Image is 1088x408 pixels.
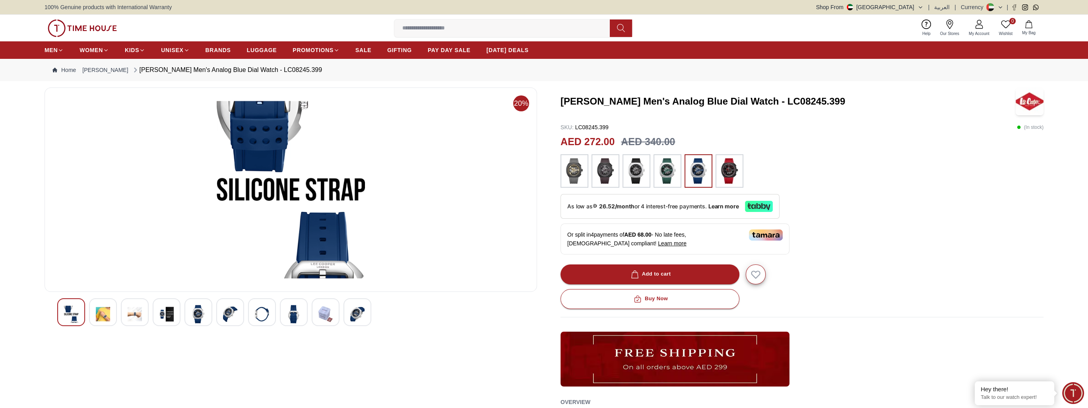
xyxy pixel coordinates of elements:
button: Buy Now [560,289,739,309]
img: Lee Cooper Men's Analog Gold Dial Watch - LC08245.016 [191,305,206,323]
span: Wishlist [996,31,1016,37]
p: LC08245.399 [560,123,609,131]
img: ... [564,158,584,184]
p: Talk to our watch expert! [981,394,1048,401]
a: LUGGAGE [247,43,277,57]
h2: Overview [560,396,590,408]
a: PAY DAY SALE [428,43,471,57]
span: 0 [1009,18,1016,24]
a: [PERSON_NAME] [82,66,128,74]
img: Lee Cooper Men's Analog Gold Dial Watch - LC08245.016 [318,305,333,323]
a: GIFTING [387,43,412,57]
img: ... [626,158,646,184]
span: 100% Genuine products with International Warranty [45,3,172,11]
span: GIFTING [387,46,412,54]
span: LUGGAGE [247,46,277,54]
span: | [1007,3,1008,11]
a: SALE [355,43,371,57]
nav: Breadcrumb [45,59,1043,81]
button: العربية [934,3,950,11]
span: My Bag [1019,30,1039,36]
img: ... [657,158,677,184]
img: ... [595,158,615,184]
span: [DATE] DEALS [487,46,529,54]
div: Currency [961,3,987,11]
span: | [954,3,956,11]
span: SALE [355,46,371,54]
h3: [PERSON_NAME] Men's Analog Blue Dial Watch - LC08245.399 [560,95,1003,108]
button: Add to cart [560,264,739,284]
img: Lee Cooper Men's Analog Gold Dial Watch - LC08245.016 [128,305,142,323]
span: BRANDS [206,46,231,54]
img: Lee Cooper Men's Analog Gold Dial Watch - LC08245.016 [223,305,237,323]
img: Lee Cooper Men's Analog Gold Dial Watch - LC08245.016 [287,305,301,323]
a: UNISEX [161,43,189,57]
span: UNISEX [161,46,183,54]
a: 0Wishlist [994,18,1017,38]
img: Lee Cooper Men's Analog Gold Dial Watch - LC08245.016 [64,305,78,323]
button: Shop From[GEOGRAPHIC_DATA] [816,3,923,11]
img: Lee Cooper Men's Analog Gold Dial Watch - LC08245.016 [255,305,269,323]
img: Tamara [749,229,783,241]
span: MEN [45,46,58,54]
img: United Arab Emirates [847,4,853,10]
img: ... [560,332,789,387]
span: SKU : [560,124,574,130]
div: Chat Widget [1062,382,1084,404]
a: Instagram [1022,4,1028,10]
a: Help [917,18,935,38]
img: Lee Cooper Men's Analog Gold Dial Watch - LC08245.016 [350,305,365,323]
img: Lee Cooper Men's Analog Gold Dial Watch - LC08245.016 [96,305,110,323]
span: | [928,3,930,11]
a: Whatsapp [1033,4,1039,10]
span: PROMOTIONS [293,46,334,54]
img: ... [48,19,117,37]
span: Learn more [658,240,687,247]
span: PAY DAY SALE [428,46,471,54]
span: My Account [966,31,993,37]
span: 20% [513,95,529,111]
img: ... [688,158,708,184]
div: Buy Now [632,294,668,303]
span: WOMEN [80,46,103,54]
a: [DATE] DEALS [487,43,529,57]
span: KIDS [125,46,139,54]
div: Hey there! [981,385,1048,393]
img: ... [720,158,739,184]
a: WOMEN [80,43,109,57]
img: Lee Cooper Men's Analog Gold Dial Watch - LC08245.016 [51,94,530,285]
span: Our Stores [937,31,962,37]
a: KIDS [125,43,145,57]
button: My Bag [1017,19,1040,37]
img: Lee Cooper Men's Analog Blue Dial Watch - LC08245.399 [1016,87,1043,115]
a: Home [52,66,76,74]
h3: AED 340.00 [621,134,675,150]
img: Lee Cooper Men's Analog Gold Dial Watch - LC08245.016 [159,305,174,323]
p: ( In stock ) [1017,123,1043,131]
h2: AED 272.00 [560,134,615,150]
a: Facebook [1011,4,1017,10]
span: Help [919,31,934,37]
a: PROMOTIONS [293,43,339,57]
div: [PERSON_NAME] Men's Analog Blue Dial Watch - LC08245.399 [132,65,322,75]
a: Our Stores [935,18,964,38]
span: AED 68.00 [624,231,651,238]
a: MEN [45,43,64,57]
a: BRANDS [206,43,231,57]
div: Add to cart [629,270,671,279]
div: Or split in 4 payments of - No late fees, [DEMOGRAPHIC_DATA] compliant! [560,223,789,255]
